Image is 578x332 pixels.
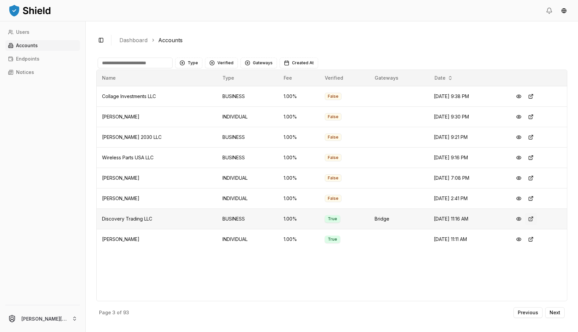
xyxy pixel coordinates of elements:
span: 1.00 % [284,134,297,140]
span: 1.00 % [284,155,297,160]
p: Previous [518,310,538,315]
span: [PERSON_NAME] 2030 LLC [102,134,162,140]
span: [PERSON_NAME] [102,195,139,201]
span: [DATE] 2:41 PM [434,195,468,201]
button: [PERSON_NAME][EMAIL_ADDRESS][DOMAIN_NAME] [3,308,83,329]
td: INDIVIDUAL [217,188,278,209]
p: Users [16,30,29,34]
span: [DATE] 11:16 AM [434,216,468,222]
button: Type [175,58,202,68]
a: Accounts [158,36,183,44]
span: [DATE] 9:21 PM [434,134,468,140]
a: Endpoints [5,54,80,64]
span: Wireless Parts USA LLC [102,155,154,160]
span: Discovery Trading LLC [102,216,152,222]
p: of [117,310,122,315]
img: ShieldPay Logo [8,4,52,17]
th: Type [217,70,278,86]
p: 93 [123,310,129,315]
span: Bridge [375,216,389,222]
span: Created At [292,60,314,66]
span: 1.00 % [284,93,297,99]
button: Verified [205,58,238,68]
p: [PERSON_NAME][EMAIL_ADDRESS][DOMAIN_NAME] [21,315,67,322]
button: Next [545,307,565,318]
th: Gateways [369,70,428,86]
p: 3 [112,310,115,315]
span: [PERSON_NAME] [102,175,139,181]
a: Users [5,27,80,37]
td: INDIVIDUAL [217,229,278,249]
p: Notices [16,70,34,75]
span: [DATE] 9:16 PM [434,155,468,160]
span: 1.00 % [284,114,297,119]
a: Dashboard [119,36,148,44]
span: [DATE] 11:11 AM [434,236,467,242]
th: Name [97,70,217,86]
th: Verified [319,70,369,86]
span: [DATE] 9:30 PM [434,114,469,119]
td: BUSINESS [217,147,278,168]
span: 1.00 % [284,236,297,242]
p: Accounts [16,43,38,48]
td: BUSINESS [217,127,278,147]
p: Endpoints [16,57,39,61]
a: Accounts [5,40,80,51]
span: [PERSON_NAME] [102,236,139,242]
span: 1.00 % [284,195,297,201]
td: BUSINESS [217,86,278,106]
span: [PERSON_NAME] [102,114,139,119]
p: Page [99,310,111,315]
nav: breadcrumb [119,36,562,44]
button: Date [432,73,456,83]
a: Notices [5,67,80,78]
button: Created At [280,58,318,68]
span: 1.00 % [284,175,297,181]
span: 1.00 % [284,216,297,222]
span: Collage Investments LLC [102,93,156,99]
p: Next [550,310,560,315]
button: Gateways [240,58,277,68]
td: INDIVIDUAL [217,106,278,127]
span: [DATE] 9:38 PM [434,93,469,99]
td: INDIVIDUAL [217,168,278,188]
span: [DATE] 7:08 PM [434,175,469,181]
td: BUSINESS [217,209,278,229]
th: Fee [278,70,319,86]
button: Previous [513,307,543,318]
